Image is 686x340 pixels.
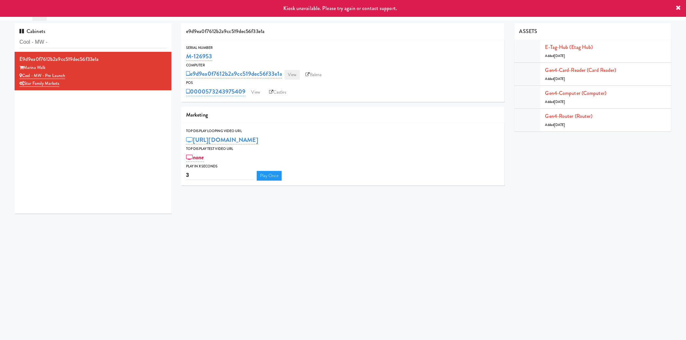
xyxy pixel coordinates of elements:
a: Gen4-router (Router) [545,112,593,120]
a: M-126953 [186,52,212,61]
a: none [186,153,204,162]
div: e9d9ea0f7612b2a9cc519dec56f33e1a [19,54,167,64]
a: [URL][DOMAIN_NAME] [186,135,258,144]
span: [DATE] [554,53,565,58]
span: ASSETS [519,28,538,35]
a: Cool - MW - Pre Launch [19,73,65,79]
a: View [248,87,263,97]
span: Added [545,53,565,58]
div: e9d9ea0f7612b2a9cc519dec56f33e1a [181,23,505,40]
span: [DATE] [554,122,565,127]
span: Added [545,122,565,127]
div: Play in X seconds [186,163,500,170]
span: Added [545,76,565,81]
a: Star Family Markets [19,80,59,87]
input: Search cabinets [19,36,167,48]
div: POS [186,80,500,86]
a: Balena [302,70,325,80]
span: [DATE] [554,76,565,81]
span: Kiosk unavailable. Please try again or contact support. [284,5,397,12]
div: Top Display Looping Video Url [186,128,500,134]
a: 0000573243975409 [186,87,246,96]
div: Marina Walk [19,64,167,72]
div: Top Display Test Video Url [186,146,500,152]
a: Gen4-computer (Computer) [545,89,606,97]
div: Serial Number [186,45,500,51]
span: Added [545,99,565,104]
a: Play Once [257,171,282,181]
div: Computer [186,62,500,69]
a: Castles [266,87,290,97]
span: Marketing [186,111,208,119]
span: [DATE] [554,99,565,104]
a: View [285,70,300,80]
span: Cabinets [19,28,45,35]
a: e9d9ea0f7612b2a9cc519dec56f33e1a [186,69,282,78]
a: E-tag-hub (Etag Hub) [545,43,593,51]
li: e9d9ea0f7612b2a9cc519dec56f33e1aMarina Walk Cool - MW - Pre LaunchStar Family Markets [15,52,171,90]
a: Gen4-card-reader (Card Reader) [545,66,616,74]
